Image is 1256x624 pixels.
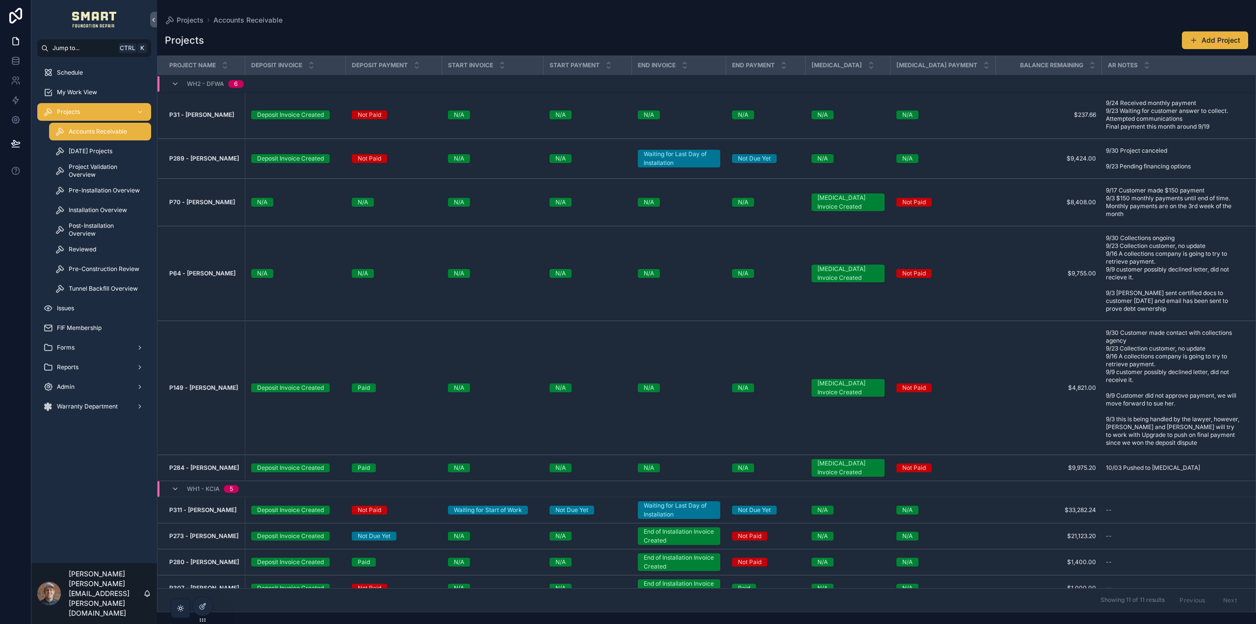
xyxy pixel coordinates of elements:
a: N/A [732,269,800,278]
a: Issues [37,299,151,317]
a: N/A [549,154,626,163]
div: N/A [817,506,828,515]
a: N/A [811,532,885,541]
a: Warranty Department [37,398,151,415]
a: N/A [549,198,626,207]
span: $1,000.00 [1002,584,1096,592]
span: Start Payment [549,61,600,69]
a: N/A [732,198,800,207]
div: End of Installation Invoice Created [644,553,714,571]
div: Waiting for Start of Work [454,506,522,515]
div: [MEDICAL_DATA] Invoice Created [817,265,879,282]
div: Not Paid [902,198,926,207]
a: P70 - [PERSON_NAME] [169,198,239,206]
div: N/A [454,154,464,163]
span: Project Validation Overview [69,163,141,179]
a: Deposit Invoice Created [251,506,340,515]
div: Not Due Yet [555,506,588,515]
span: Project Name [169,61,216,69]
span: Showing 11 of 11 results [1100,597,1165,604]
a: N/A [549,110,626,119]
div: N/A [454,110,464,119]
a: Deposit Invoice Created [251,584,340,593]
div: Not Paid [738,558,761,567]
div: End of Installation Invoice Created [644,527,714,545]
a: Tunnel Backfill Overview [49,280,151,298]
span: Jump to... [52,44,115,52]
div: [MEDICAL_DATA] Invoice Created [817,193,879,211]
a: Project Validation Overview [49,162,151,180]
a: Post-Installation Overview [49,221,151,239]
div: N/A [454,463,464,472]
div: Not Paid [738,532,761,541]
a: Deposit Invoice Created [251,383,340,392]
span: My Work View [57,88,97,96]
a: N/A [448,383,538,392]
span: Deposit Payment [352,61,408,69]
a: 10/03 Pushed to [MEDICAL_DATA] [1102,460,1244,476]
a: N/A [638,463,720,472]
a: $9,424.00 [1002,155,1096,163]
div: Waiting for Last Day of Installation [644,501,714,519]
div: N/A [817,532,828,541]
a: N/A [549,383,626,392]
a: Not Paid [896,198,990,207]
span: Schedule [57,69,83,77]
a: $4,821.00 [1002,384,1096,392]
a: Not Paid [732,558,800,567]
a: N/A [732,110,800,119]
strong: P31 - [PERSON_NAME] [169,111,234,118]
div: N/A [454,383,464,392]
a: Schedule [37,64,151,81]
a: P31 - [PERSON_NAME] [169,111,239,119]
a: N/A [448,584,538,593]
div: N/A [738,269,748,278]
div: N/A [902,584,913,593]
a: N/A [549,532,626,541]
a: Not Due Yet [549,506,626,515]
a: N/A [448,558,538,567]
a: Deposit Invoice Created [251,532,340,541]
span: Pre-Construction Review [69,265,139,273]
a: End of Installation Invoice Created [638,579,720,597]
a: N/A [549,584,626,593]
p: [PERSON_NAME] [PERSON_NAME][EMAIL_ADDRESS][PERSON_NAME][DOMAIN_NAME] [69,569,143,618]
span: End Payment [732,61,775,69]
a: -- [1102,580,1244,596]
a: Not Paid [352,154,436,163]
a: Pre-Installation Overview [49,182,151,199]
div: Not Paid [902,383,926,392]
span: Warranty Department [57,403,118,410]
div: N/A [902,532,913,541]
span: WH2 - DFWA [187,80,224,87]
a: -- [1102,554,1244,570]
div: N/A [555,110,566,119]
div: [MEDICAL_DATA] Invoice Created [817,379,879,397]
a: N/A [638,383,720,392]
a: Deposit Invoice Created [251,463,340,472]
span: $9,975.20 [1002,464,1096,472]
div: Paid [358,383,370,392]
a: Not Paid [896,383,990,392]
div: N/A [257,269,267,278]
div: N/A [555,383,566,392]
span: Projects [177,15,204,25]
a: Admin [37,378,151,396]
div: N/A [257,198,267,207]
div: Not Due Yet [738,506,771,515]
div: Not Paid [358,584,381,593]
a: 9/30 Customer made contact with collections agency 9/23 Collection customer, no update 9/16 A col... [1102,325,1244,451]
span: Deposit Invoice [251,61,302,69]
div: Not Due Yet [358,532,391,541]
div: N/A [902,110,913,119]
a: Installation Overview [49,201,151,219]
span: 9/30 Collections ongoing 9/23 Collection customer, no update 9/16 A collections company is going ... [1106,234,1240,313]
a: N/A [811,558,885,567]
a: 9/24 Received monthly payment 9/23 Waiting for customer answer to collect. Attempted communicatio... [1102,95,1244,135]
a: Pre-Construction Review [49,260,151,278]
div: N/A [738,110,748,119]
span: $1,400.00 [1002,558,1096,566]
a: P273 - [PERSON_NAME] [169,532,239,540]
a: Not Paid [896,463,990,472]
strong: P280 - [PERSON_NAME] [169,558,239,566]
